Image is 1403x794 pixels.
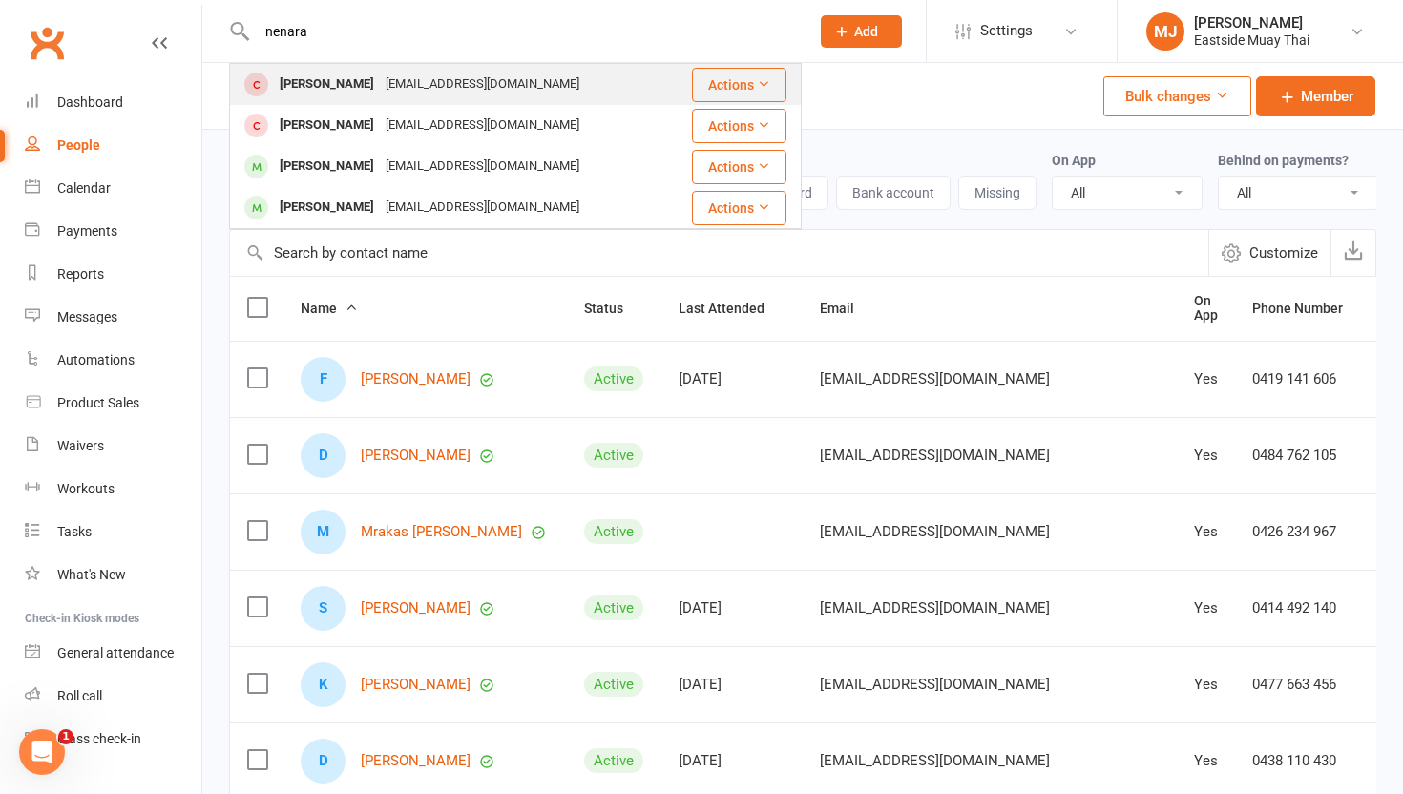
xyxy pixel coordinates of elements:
[57,567,126,582] div: What's New
[584,443,643,468] div: Active
[301,301,358,316] span: Name
[820,590,1050,626] span: [EMAIL_ADDRESS][DOMAIN_NAME]
[58,729,73,744] span: 1
[820,297,875,320] button: Email
[25,554,201,596] a: What's New
[1052,153,1096,168] label: On App
[1103,76,1251,116] button: Bulk changes
[361,524,522,540] a: Mrakas [PERSON_NAME]
[854,24,878,39] span: Add
[25,253,201,296] a: Reports
[1194,371,1218,387] div: Yes
[25,675,201,718] a: Roll call
[1194,677,1218,693] div: Yes
[274,194,380,221] div: [PERSON_NAME]
[584,672,643,697] div: Active
[251,18,796,45] input: Search...
[820,437,1050,473] span: [EMAIL_ADDRESS][DOMAIN_NAME]
[692,68,786,102] button: Actions
[692,150,786,184] button: Actions
[380,71,585,98] div: [EMAIL_ADDRESS][DOMAIN_NAME]
[25,511,201,554] a: Tasks
[679,301,785,316] span: Last Attended
[1208,230,1330,276] button: Customize
[57,137,100,153] div: People
[1194,14,1309,31] div: [PERSON_NAME]
[57,481,115,496] div: Workouts
[361,600,471,616] a: [PERSON_NAME]
[301,510,346,554] div: Mrakas
[274,153,380,180] div: [PERSON_NAME]
[584,297,644,320] button: Status
[361,448,471,464] a: [PERSON_NAME]
[1252,301,1364,316] span: Phone Number
[380,153,585,180] div: [EMAIL_ADDRESS][DOMAIN_NAME]
[1194,31,1309,49] div: Eastside Muay Thai
[57,438,104,453] div: Waivers
[679,371,785,387] div: [DATE]
[1252,677,1364,693] div: 0477 663 456
[820,513,1050,550] span: [EMAIL_ADDRESS][DOMAIN_NAME]
[57,266,104,282] div: Reports
[25,632,201,675] a: General attendance kiosk mode
[23,19,71,67] a: Clubworx
[25,124,201,167] a: People
[57,395,139,410] div: Product Sales
[1194,753,1218,769] div: Yes
[25,718,201,761] a: Class kiosk mode
[380,194,585,221] div: [EMAIL_ADDRESS][DOMAIN_NAME]
[25,468,201,511] a: Workouts
[584,595,643,620] div: Active
[25,296,201,339] a: Messages
[820,301,875,316] span: Email
[301,433,346,478] div: Dakota
[692,191,786,225] button: Actions
[1252,448,1364,464] div: 0484 762 105
[301,739,346,784] div: Dane
[230,230,1208,276] input: Search by contact name
[25,382,201,425] a: Product Sales
[820,666,1050,702] span: [EMAIL_ADDRESS][DOMAIN_NAME]
[1177,277,1235,341] th: On App
[679,677,785,693] div: [DATE]
[274,71,380,98] div: [PERSON_NAME]
[1218,153,1349,168] label: Behind on payments?
[25,339,201,382] a: Automations
[980,10,1033,52] span: Settings
[361,677,471,693] a: [PERSON_NAME]
[679,297,785,320] button: Last Attended
[25,425,201,468] a: Waivers
[25,81,201,124] a: Dashboard
[57,731,141,746] div: Class check-in
[361,371,471,387] a: [PERSON_NAME]
[301,297,358,320] button: Name
[1252,297,1364,320] button: Phone Number
[1194,600,1218,616] div: Yes
[301,662,346,707] div: Kirwan
[1194,448,1218,464] div: Yes
[1252,600,1364,616] div: 0414 492 140
[836,176,951,210] button: Bank account
[57,688,102,703] div: Roll call
[1256,76,1375,116] a: Member
[1194,524,1218,540] div: Yes
[301,357,346,402] div: Felix
[19,729,65,775] iframe: Intercom live chat
[57,645,174,660] div: General attendance
[57,352,135,367] div: Automations
[584,366,643,391] div: Active
[57,524,92,539] div: Tasks
[820,361,1050,397] span: [EMAIL_ADDRESS][DOMAIN_NAME]
[1252,524,1364,540] div: 0426 234 967
[1249,241,1318,264] span: Customize
[584,748,643,773] div: Active
[679,600,785,616] div: [DATE]
[301,586,346,631] div: Santiago
[274,112,380,139] div: [PERSON_NAME]
[584,519,643,544] div: Active
[57,223,117,239] div: Payments
[820,742,1050,779] span: [EMAIL_ADDRESS][DOMAIN_NAME]
[1252,371,1364,387] div: 0419 141 606
[361,753,471,769] a: [PERSON_NAME]
[584,301,644,316] span: Status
